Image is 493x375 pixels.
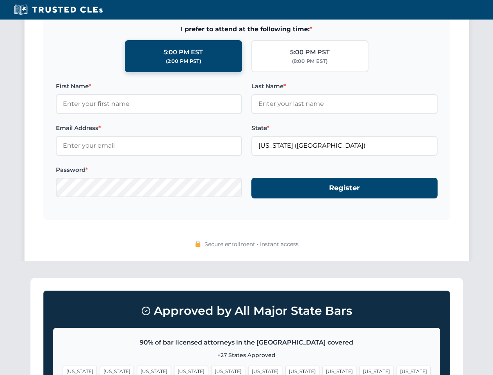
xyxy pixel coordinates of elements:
[195,241,201,247] img: 🔒
[12,4,105,16] img: Trusted CLEs
[166,57,201,65] div: (2:00 PM PST)
[56,165,242,175] label: Password
[251,123,438,133] label: State
[56,123,242,133] label: Email Address
[251,82,438,91] label: Last Name
[63,337,431,348] p: 90% of bar licensed attorneys in the [GEOGRAPHIC_DATA] covered
[56,94,242,114] input: Enter your first name
[251,178,438,198] button: Register
[251,136,438,155] input: Florida (FL)
[251,94,438,114] input: Enter your last name
[290,47,330,57] div: 5:00 PM PST
[292,57,327,65] div: (8:00 PM EST)
[205,240,299,248] span: Secure enrollment • Instant access
[56,82,242,91] label: First Name
[164,47,203,57] div: 5:00 PM EST
[63,351,431,359] p: +27 States Approved
[56,136,242,155] input: Enter your email
[56,24,438,34] span: I prefer to attend at the following time:
[53,300,440,321] h3: Approved by All Major State Bars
